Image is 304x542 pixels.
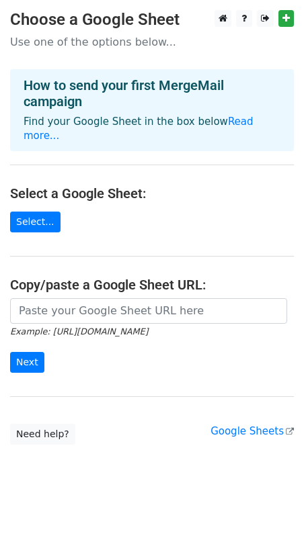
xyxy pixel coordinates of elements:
[10,10,294,30] h3: Choose a Google Sheet
[10,277,294,293] h4: Copy/paste a Google Sheet URL:
[24,77,280,109] h4: How to send your first MergeMail campaign
[10,326,148,336] small: Example: [URL][DOMAIN_NAME]
[24,115,280,143] p: Find your Google Sheet in the box below
[10,185,294,201] h4: Select a Google Sheet:
[10,424,75,445] a: Need help?
[24,116,254,142] a: Read more...
[211,425,294,437] a: Google Sheets
[10,212,61,232] a: Select...
[10,298,287,324] input: Paste your Google Sheet URL here
[10,35,294,49] p: Use one of the options below...
[10,352,44,373] input: Next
